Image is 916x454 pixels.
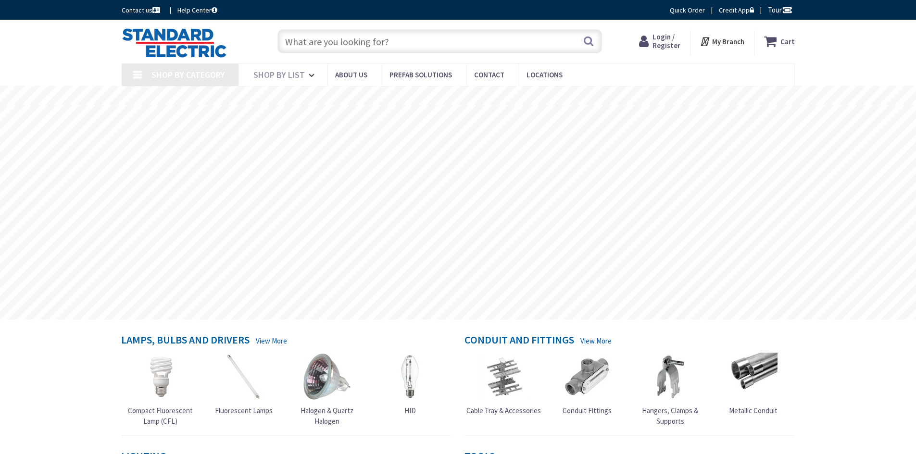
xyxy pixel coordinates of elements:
span: Login / Register [652,32,680,50]
span: Shop By List [253,69,305,80]
a: Contact us [122,5,162,15]
span: Halogen & Quartz Halogen [301,406,353,425]
img: Standard Electric [122,28,227,58]
a: Cart [764,33,795,50]
span: Compact Fluorescent Lamp (CFL) [128,406,193,425]
span: HID [404,406,416,415]
span: Conduit Fittings [563,406,612,415]
h4: Lamps, Bulbs and Drivers [121,334,250,348]
span: Metallic Conduit [729,406,778,415]
h4: Conduit and Fittings [464,334,574,348]
span: Tour [768,5,792,14]
img: Metallic Conduit [729,353,778,401]
img: Cable Tray & Accessories [480,353,528,401]
img: Compact Fluorescent Lamp (CFL) [137,353,185,401]
span: Cable Tray & Accessories [466,406,541,415]
input: What are you looking for? [277,29,602,53]
a: Quick Order [670,5,705,15]
strong: My Branch [712,37,744,46]
span: Locations [527,70,563,79]
span: Hangers, Clamps & Supports [642,406,698,425]
img: Hangers, Clamps & Supports [646,353,694,401]
span: About Us [335,70,367,79]
a: Credit App [719,5,754,15]
a: View More [256,336,287,346]
a: Conduit Fittings Conduit Fittings [563,353,612,416]
span: Contact [474,70,504,79]
img: HID [386,353,434,401]
a: Metallic Conduit Metallic Conduit [729,353,778,416]
a: Fluorescent Lamps Fluorescent Lamps [215,353,273,416]
a: Halogen & Quartz Halogen Halogen & Quartz Halogen [288,353,366,426]
img: Halogen & Quartz Halogen [303,353,351,401]
span: Fluorescent Lamps [215,406,273,415]
a: HID HID [386,353,434,416]
img: Fluorescent Lamps [220,353,268,401]
a: Help Center [177,5,217,15]
a: Login / Register [639,33,680,50]
span: Shop By Category [151,69,225,80]
a: Compact Fluorescent Lamp (CFL) Compact Fluorescent Lamp (CFL) [121,353,200,426]
span: Prefab Solutions [389,70,452,79]
strong: Cart [780,33,795,50]
div: My Branch [700,33,744,50]
a: Cable Tray & Accessories Cable Tray & Accessories [466,353,541,416]
a: View More [580,336,612,346]
img: Conduit Fittings [563,353,611,401]
a: Hangers, Clamps & Supports Hangers, Clamps & Supports [631,353,710,426]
